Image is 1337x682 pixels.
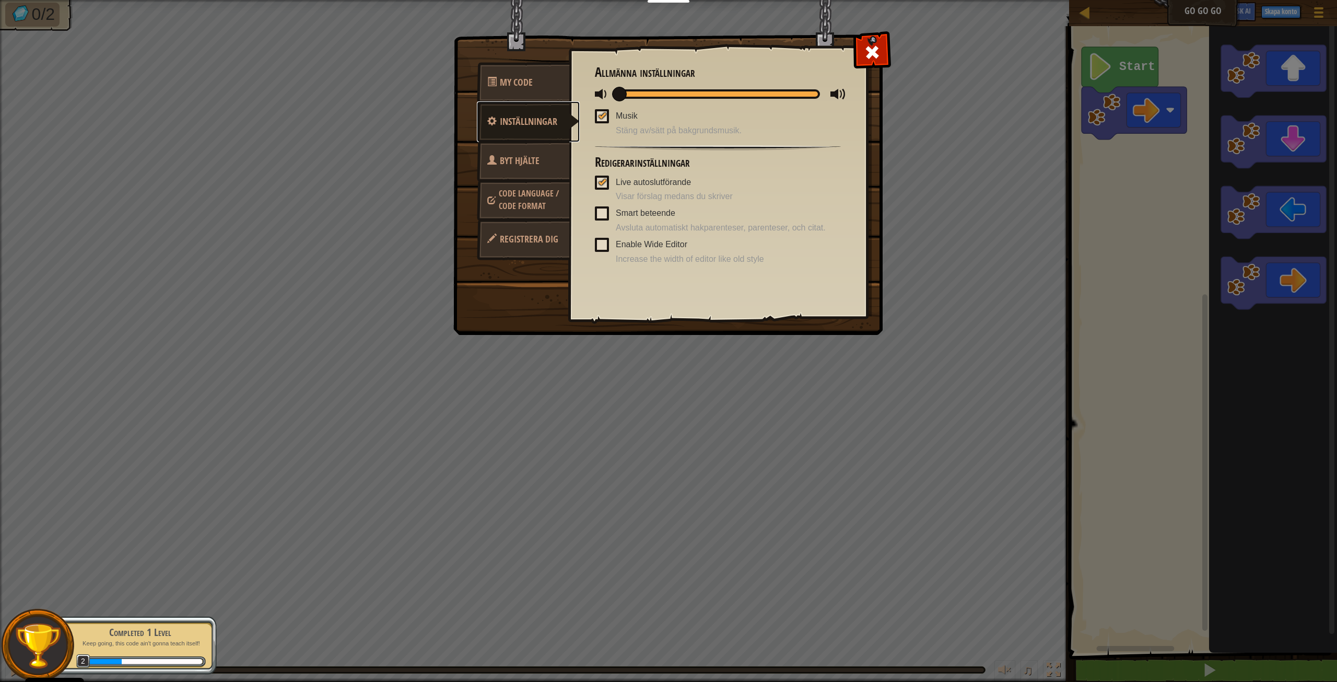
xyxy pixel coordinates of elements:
[595,145,841,151] img: hr.png
[595,65,841,79] h3: Allmänna inställningar
[616,111,638,120] span: Musik
[499,188,559,212] span: Välj hjälte, språk
[477,62,570,103] a: My Code
[477,101,580,142] a: Inställningar
[616,209,675,217] span: Smart beteende
[500,233,558,246] span: Spara dina framsteg.
[14,622,62,669] img: trophy.png
[76,654,90,668] span: 2
[616,222,841,234] span: Avsluta automatiskt hakparenteser, parenteser, och citat.
[595,155,841,169] h3: Redigerarinställningar
[616,191,841,203] span: Visar förslag medans du skriver
[616,178,691,187] span: Live autoslutförande
[500,76,533,89] span: Quick Code Actions
[616,253,841,265] span: Increase the width of editor like old style
[74,640,206,648] p: Keep going, this code ain't gonna teach itself!
[616,125,841,137] span: Stäng av/sätt på bakgrundsmusik.
[500,115,557,128] span: Konfigurera inställningar
[74,625,206,640] div: Completed 1 Level
[616,240,687,249] span: Enable Wide Editor
[500,154,540,167] span: Välj hjälte, språk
